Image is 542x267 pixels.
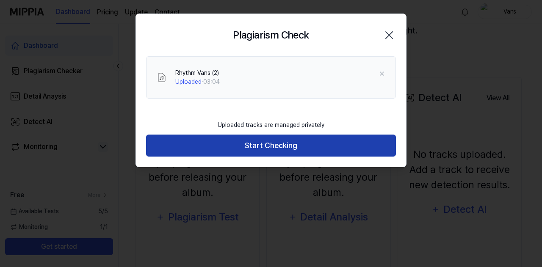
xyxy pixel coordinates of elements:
[213,116,329,135] div: Uploaded tracks are managed privately
[175,78,202,85] span: Uploaded
[146,135,396,157] button: Start Checking
[157,72,167,83] img: File Select
[233,28,309,43] h2: Plagiarism Check
[175,77,220,86] div: · 03:04
[175,69,220,77] div: Rhythm Vans (2)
